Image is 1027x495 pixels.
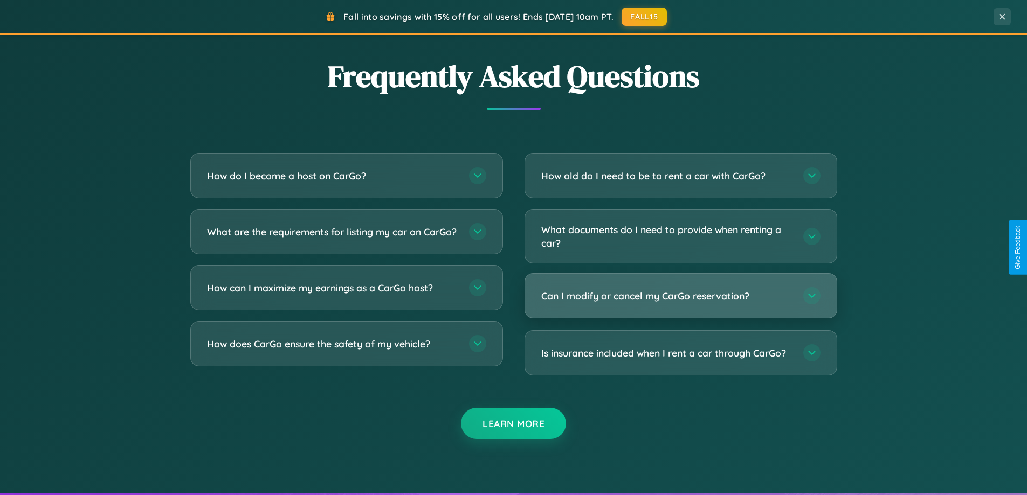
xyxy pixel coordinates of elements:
h3: How old do I need to be to rent a car with CarGo? [541,169,792,183]
h3: Can I modify or cancel my CarGo reservation? [541,289,792,303]
button: FALL15 [622,8,667,26]
h3: Is insurance included when I rent a car through CarGo? [541,346,792,360]
span: Fall into savings with 15% off for all users! Ends [DATE] 10am PT. [343,11,614,22]
h3: How can I maximize my earnings as a CarGo host? [207,281,458,295]
button: Learn More [461,408,566,439]
h3: What documents do I need to provide when renting a car? [541,223,792,249]
h2: Frequently Asked Questions [190,55,837,97]
h3: How do I become a host on CarGo? [207,169,458,183]
div: Give Feedback [1014,226,1022,269]
h3: What are the requirements for listing my car on CarGo? [207,225,458,239]
h3: How does CarGo ensure the safety of my vehicle? [207,337,458,351]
